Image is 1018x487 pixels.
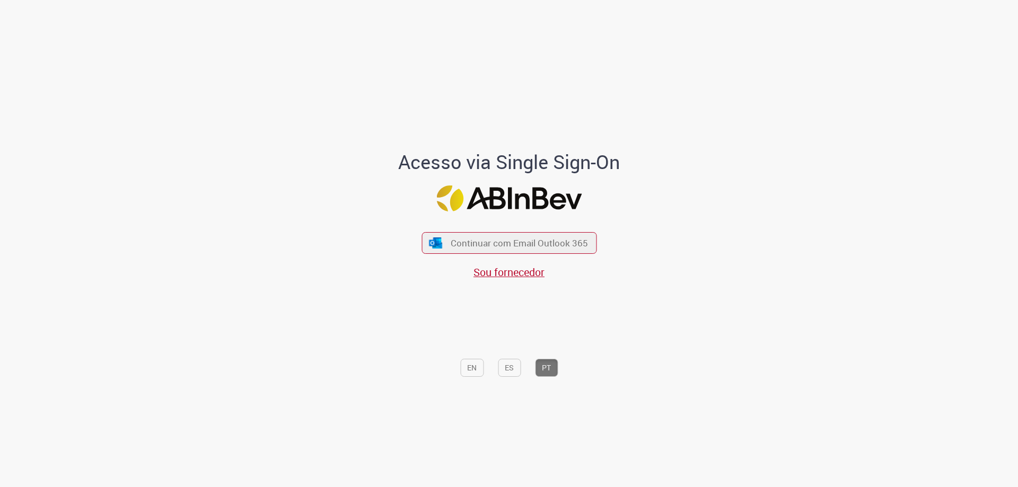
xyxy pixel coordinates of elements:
img: Logo ABInBev [436,185,582,211]
button: ícone Azure/Microsoft 360 Continuar com Email Outlook 365 [422,232,596,254]
h1: Acesso via Single Sign-On [362,152,656,173]
a: Sou fornecedor [473,265,545,279]
span: Continuar com Email Outlook 365 [451,237,588,249]
button: EN [460,359,484,377]
img: ícone Azure/Microsoft 360 [428,237,443,249]
button: ES [498,359,521,377]
button: PT [535,359,558,377]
